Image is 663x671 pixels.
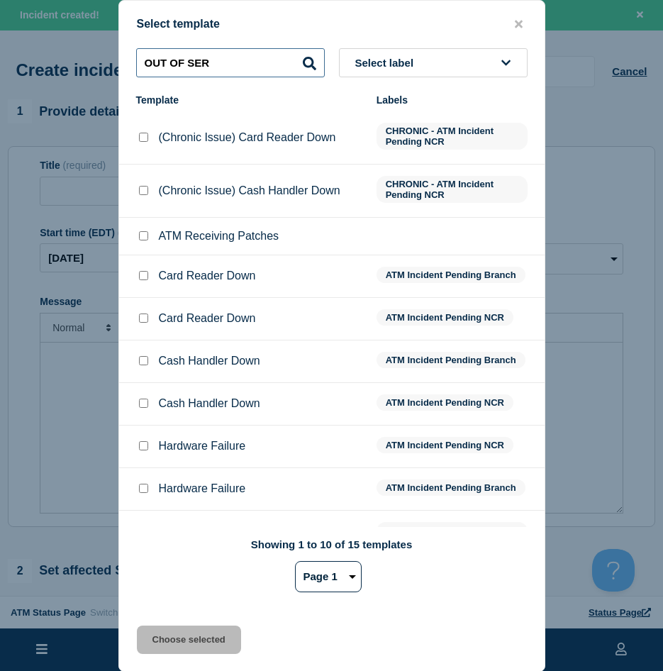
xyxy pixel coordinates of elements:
[159,397,260,410] p: Cash Handler Down
[159,312,256,325] p: Card Reader Down
[139,133,148,142] input: (Chronic Issue) Card Reader Down checkbox
[377,176,528,203] span: CHRONIC - ATM Incident Pending NCR
[139,484,148,493] input: Hardware Failure checkbox
[339,48,528,77] button: Select label
[159,482,246,495] p: Hardware Failure
[136,94,362,106] div: Template
[159,230,279,243] p: ATM Receiving Patches
[137,626,241,654] button: Choose selected
[139,231,148,240] input: ATM Receiving Patches checkbox
[139,441,148,450] input: Hardware Failure checkbox
[139,399,148,408] input: Cash Handler Down checkbox
[139,314,148,323] input: Card Reader Down checkbox
[511,18,527,31] button: close button
[377,94,528,106] div: Labels
[119,18,545,31] div: Select template
[159,440,246,453] p: Hardware Failure
[355,57,420,69] span: Select label
[251,538,413,550] p: Showing 1 to 10 of 15 templates
[377,267,525,283] span: ATM Incident Pending Branch
[136,48,325,77] input: Search templates & labels
[377,522,528,549] span: ATM Incidents No Remediation
[159,270,256,282] p: Card Reader Down
[377,309,513,326] span: ATM Incident Pending NCR
[377,479,525,496] span: ATM Incident Pending Branch
[139,186,148,195] input: (Chronic Issue) Cash Handler Down checkbox
[139,356,148,365] input: Cash Handler Down checkbox
[377,394,513,411] span: ATM Incident Pending NCR
[139,271,148,280] input: Card Reader Down checkbox
[159,131,336,144] p: (Chronic Issue) Card Reader Down
[159,355,260,367] p: Cash Handler Down
[377,352,525,368] span: ATM Incident Pending Branch
[377,437,513,453] span: ATM Incident Pending NCR
[377,123,528,150] span: CHRONIC - ATM Incident Pending NCR
[159,184,340,197] p: (Chronic Issue) Cash Handler Down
